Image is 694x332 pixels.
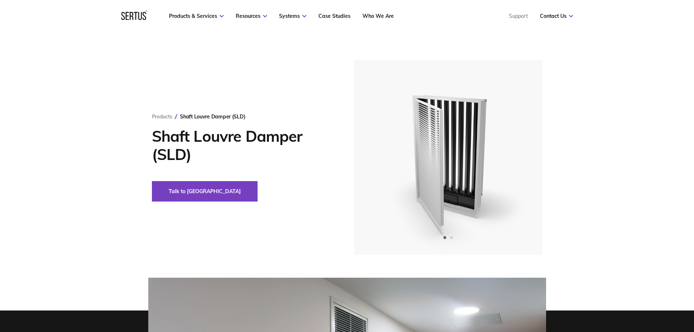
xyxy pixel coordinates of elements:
[152,113,172,120] a: Products
[450,236,453,239] span: Go to slide 2
[509,13,528,19] a: Support
[318,13,350,19] a: Case Studies
[169,13,224,19] a: Products & Services
[236,13,267,19] a: Resources
[540,13,573,19] a: Contact Us
[279,13,306,19] a: Systems
[362,13,394,19] a: Who We Are
[152,181,258,202] button: Talk to [GEOGRAPHIC_DATA]
[658,297,694,332] iframe: Chat Widget
[152,127,332,164] h1: Shaft Louvre Damper (SLD)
